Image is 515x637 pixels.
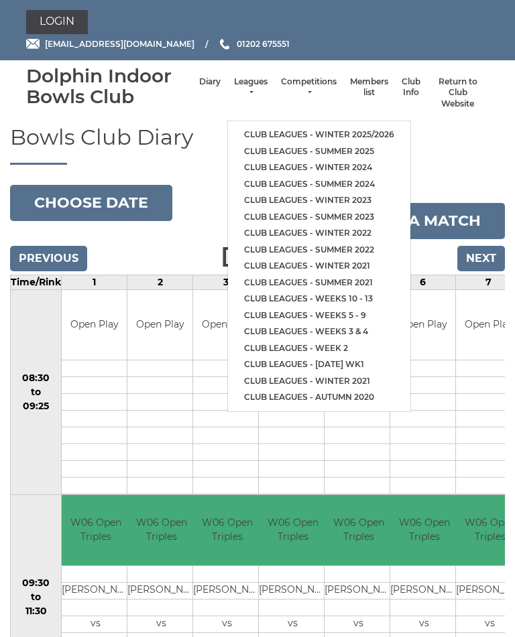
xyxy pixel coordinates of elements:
td: W06 Open Triples [390,495,458,565]
td: Time/Rink [11,275,62,289]
a: Club leagues - [DATE] wk1 [228,356,410,373]
td: 1 [62,275,127,289]
td: vs [325,616,392,632]
img: Phone us [220,39,229,50]
td: W06 Open Triples [193,495,261,565]
td: [PERSON_NAME] [325,582,392,599]
a: Club Info [402,76,420,98]
a: Club leagues - Winter 2022 [228,225,410,242]
td: Open Play [127,290,192,360]
a: Login [26,10,88,34]
span: [EMAIL_ADDRESS][DOMAIN_NAME] [45,39,194,49]
a: Club leagues - Winter 2025/2026 [228,127,410,143]
a: Club leagues - Weeks 3 & 4 [228,324,410,340]
td: vs [193,616,261,632]
td: W06 Open Triples [62,495,129,565]
a: Club leagues - Winter 2021 [228,373,410,390]
a: Club leagues - Weeks 5 - 9 [228,307,410,324]
a: Email [EMAIL_ADDRESS][DOMAIN_NAME] [26,38,194,50]
td: W06 Open Triples [325,495,392,565]
a: Club leagues - Summer 2022 [228,242,410,259]
td: 2 [127,275,193,289]
img: Email [26,39,40,49]
a: Members list [350,76,388,98]
td: W06 Open Triples [259,495,327,565]
a: Club leagues - Autumn 2020 [228,389,410,406]
td: vs [62,616,129,632]
td: [PERSON_NAME] [193,582,261,599]
h1: Bowls Club Diary [10,125,505,164]
a: Return to Club Website [434,76,482,110]
td: [PERSON_NAME] [127,582,195,599]
input: Previous [10,246,87,271]
td: [PERSON_NAME] [390,582,458,599]
a: Club leagues - Week 2 [228,340,410,357]
a: Diary [199,76,221,88]
a: Competitions [281,76,337,98]
a: Phone us 01202 675551 [218,38,290,50]
td: 08:30 to 09:25 [11,289,62,495]
a: Club leagues - Winter 2021 [228,258,410,275]
a: Club leagues - Summer 2025 [228,143,410,160]
td: vs [259,616,327,632]
a: Leagues [234,76,268,98]
td: Open Play [390,290,455,360]
td: Open Play [62,290,127,360]
td: [PERSON_NAME] [62,582,129,599]
a: Club leagues - Summer 2024 [228,176,410,193]
span: 01202 675551 [237,39,290,49]
td: vs [390,616,458,632]
a: Book a match [333,203,505,239]
td: [PERSON_NAME] [259,582,327,599]
div: Dolphin Indoor Bowls Club [26,66,192,107]
td: 6 [390,275,456,289]
input: Next [457,246,505,271]
td: vs [127,616,195,632]
a: Club leagues - Summer 2023 [228,209,410,226]
a: Club leagues - Winter 2023 [228,192,410,209]
button: Choose date [10,185,172,221]
a: Club leagues - Summer 2021 [228,275,410,291]
a: Club leagues - Winter 2024 [228,159,410,176]
td: 3 [193,275,259,289]
ul: Leagues [227,121,411,412]
a: Club leagues - Weeks 10 - 13 [228,291,410,307]
td: Open Play [193,290,258,360]
td: W06 Open Triples [127,495,195,565]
